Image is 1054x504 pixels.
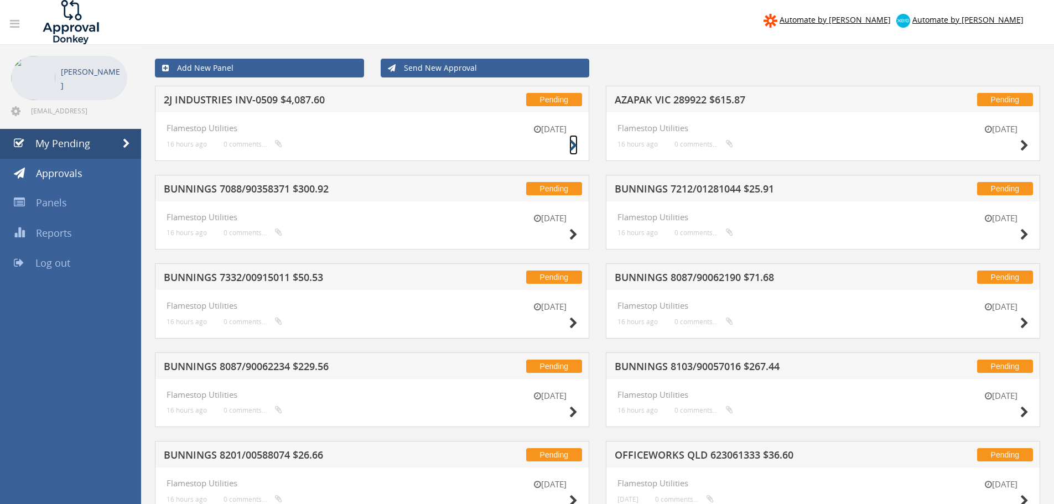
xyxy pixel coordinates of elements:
[764,14,777,28] img: zapier-logomark.png
[617,123,1029,133] h4: Flamestop Utilities
[526,360,582,373] span: Pending
[674,318,733,326] small: 0 comments...
[617,406,658,414] small: 16 hours ago
[164,95,455,108] h5: 2J INDUSTRIES INV-0509 $4,087.60
[167,390,578,399] h4: Flamestop Utilities
[224,495,282,503] small: 0 comments...
[167,301,578,310] h4: Flamestop Utilities
[526,93,582,106] span: Pending
[224,406,282,414] small: 0 comments...
[977,271,1033,284] span: Pending
[31,106,125,115] span: [EMAIL_ADDRESS][DOMAIN_NAME]
[973,123,1029,135] small: [DATE]
[674,140,733,148] small: 0 comments...
[381,59,590,77] a: Send New Approval
[36,167,82,180] span: Approvals
[674,228,733,237] small: 0 comments...
[973,212,1029,224] small: [DATE]
[617,318,658,326] small: 16 hours ago
[617,301,1029,310] h4: Flamestop Utilities
[35,256,70,269] span: Log out
[167,495,207,503] small: 16 hours ago
[224,228,282,237] small: 0 comments...
[522,301,578,313] small: [DATE]
[973,390,1029,402] small: [DATE]
[617,212,1029,222] h4: Flamestop Utilities
[36,226,72,240] span: Reports
[224,140,282,148] small: 0 comments...
[167,318,207,326] small: 16 hours ago
[526,182,582,195] span: Pending
[35,137,90,150] span: My Pending
[522,123,578,135] small: [DATE]
[977,360,1033,373] span: Pending
[674,406,733,414] small: 0 comments...
[655,495,714,503] small: 0 comments...
[615,184,906,198] h5: BUNNINGS 7212/01281044 $25.91
[977,182,1033,195] span: Pending
[167,228,207,237] small: 16 hours ago
[167,140,207,148] small: 16 hours ago
[977,93,1033,106] span: Pending
[155,59,364,77] a: Add New Panel
[973,479,1029,490] small: [DATE]
[164,184,455,198] h5: BUNNINGS 7088/90358371 $300.92
[615,450,906,464] h5: OFFICEWORKS QLD 623061333 $36.60
[164,361,455,375] h5: BUNNINGS 8087/90062234 $229.56
[780,14,891,25] span: Automate by [PERSON_NAME]
[167,479,578,488] h4: Flamestop Utilities
[522,479,578,490] small: [DATE]
[912,14,1024,25] span: Automate by [PERSON_NAME]
[167,212,578,222] h4: Flamestop Utilities
[526,271,582,284] span: Pending
[896,14,910,28] img: xero-logo.png
[617,140,658,148] small: 16 hours ago
[164,272,455,286] h5: BUNNINGS 7332/00915011 $50.53
[617,495,638,503] small: [DATE]
[617,390,1029,399] h4: Flamestop Utilities
[977,448,1033,461] span: Pending
[36,196,67,209] span: Panels
[522,212,578,224] small: [DATE]
[615,361,906,375] h5: BUNNINGS 8103/90057016 $267.44
[615,95,906,108] h5: AZAPAK VIC 289922 $615.87
[164,450,455,464] h5: BUNNINGS 8201/00588074 $26.66
[61,65,122,92] p: [PERSON_NAME]
[617,228,658,237] small: 16 hours ago
[224,318,282,326] small: 0 comments...
[167,406,207,414] small: 16 hours ago
[167,123,578,133] h4: Flamestop Utilities
[615,272,906,286] h5: BUNNINGS 8087/90062190 $71.68
[526,448,582,461] span: Pending
[617,479,1029,488] h4: Flamestop Utilities
[973,301,1029,313] small: [DATE]
[522,390,578,402] small: [DATE]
